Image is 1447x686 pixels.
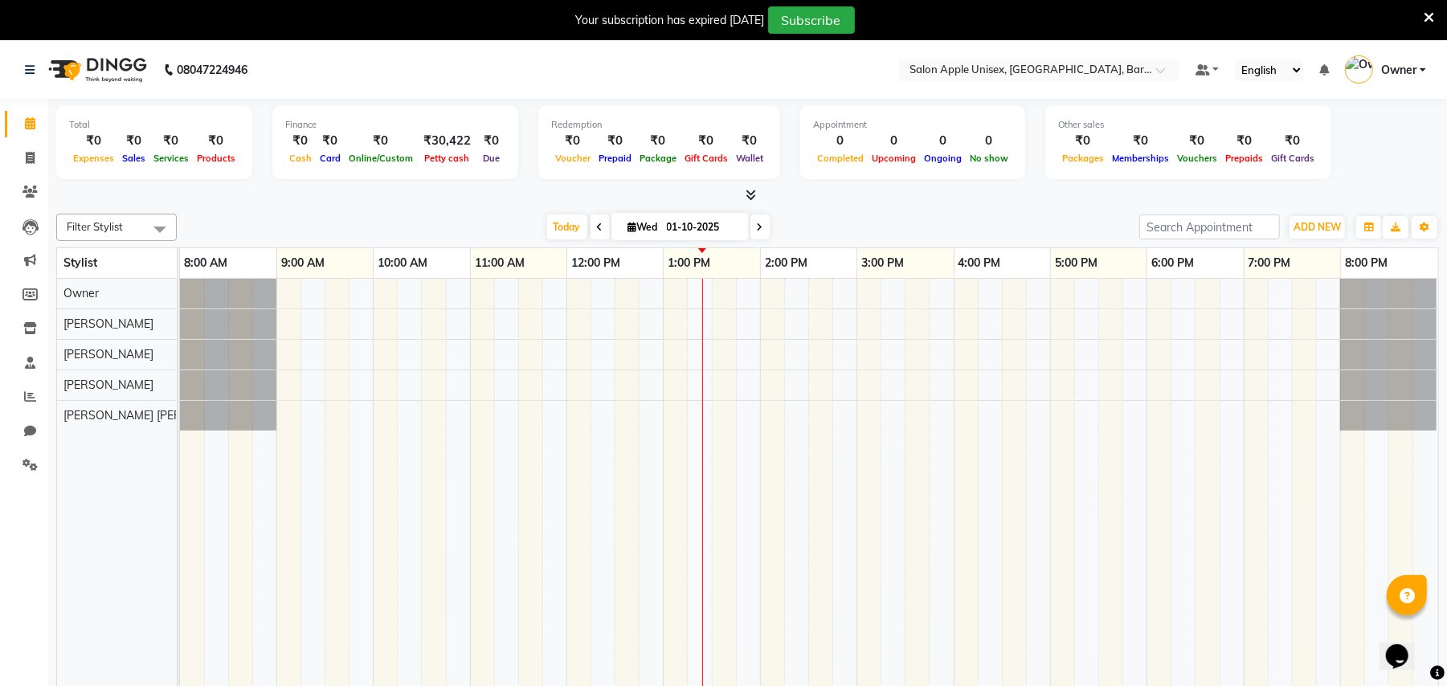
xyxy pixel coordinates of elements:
[636,153,681,164] span: Package
[149,132,193,150] div: ₹0
[316,132,345,150] div: ₹0
[421,153,474,164] span: Petty cash
[471,251,529,275] a: 11:00 AM
[813,132,868,150] div: 0
[551,118,767,132] div: Redemption
[285,118,505,132] div: Finance
[595,153,636,164] span: Prepaid
[732,132,767,150] div: ₹0
[277,251,329,275] a: 9:00 AM
[1108,153,1173,164] span: Memberships
[118,132,149,150] div: ₹0
[681,153,732,164] span: Gift Cards
[285,153,316,164] span: Cash
[595,132,636,150] div: ₹0
[180,251,231,275] a: 8:00 AM
[664,251,714,275] a: 1:00 PM
[316,153,345,164] span: Card
[966,132,1012,150] div: 0
[69,132,118,150] div: ₹0
[1173,153,1221,164] span: Vouchers
[477,132,505,150] div: ₹0
[761,251,811,275] a: 2:00 PM
[1173,132,1221,150] div: ₹0
[69,118,239,132] div: Total
[1058,132,1108,150] div: ₹0
[813,153,868,164] span: Completed
[966,153,1012,164] span: No show
[67,220,123,233] span: Filter Stylist
[63,347,153,361] span: [PERSON_NAME]
[624,221,662,233] span: Wed
[63,286,99,300] span: Owner
[1147,251,1198,275] a: 6:00 PM
[732,153,767,164] span: Wallet
[681,132,732,150] div: ₹0
[1267,132,1318,150] div: ₹0
[1380,622,1431,670] iframe: chat widget
[177,47,247,92] b: 08047224946
[1345,55,1373,84] img: Owner
[345,153,417,164] span: Online/Custom
[1290,216,1345,239] button: ADD NEW
[920,153,966,164] span: Ongoing
[768,6,855,34] button: Subscribe
[193,153,239,164] span: Products
[1245,251,1295,275] a: 7:00 PM
[118,153,149,164] span: Sales
[1267,153,1318,164] span: Gift Cards
[345,132,417,150] div: ₹0
[1221,132,1267,150] div: ₹0
[41,47,151,92] img: logo
[63,408,247,423] span: [PERSON_NAME] [PERSON_NAME]
[1381,62,1416,79] span: Owner
[1221,153,1267,164] span: Prepaids
[193,132,239,150] div: ₹0
[1139,214,1280,239] input: Search Appointment
[576,12,765,29] div: Your subscription has expired [DATE]
[1341,251,1392,275] a: 8:00 PM
[479,153,504,164] span: Due
[954,251,1005,275] a: 4:00 PM
[662,215,742,239] input: 2025-10-01
[868,132,920,150] div: 0
[813,118,1012,132] div: Appointment
[1108,132,1173,150] div: ₹0
[1058,118,1318,132] div: Other sales
[920,132,966,150] div: 0
[285,132,316,150] div: ₹0
[636,132,681,150] div: ₹0
[868,153,920,164] span: Upcoming
[63,378,153,392] span: [PERSON_NAME]
[567,251,624,275] a: 12:00 PM
[1294,221,1341,233] span: ADD NEW
[63,255,97,270] span: Stylist
[69,153,118,164] span: Expenses
[63,316,153,331] span: [PERSON_NAME]
[547,214,587,239] span: Today
[1058,153,1108,164] span: Packages
[857,251,908,275] a: 3:00 PM
[417,132,477,150] div: ₹30,422
[551,132,595,150] div: ₹0
[551,153,595,164] span: Voucher
[374,251,431,275] a: 10:00 AM
[1051,251,1102,275] a: 5:00 PM
[149,153,193,164] span: Services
